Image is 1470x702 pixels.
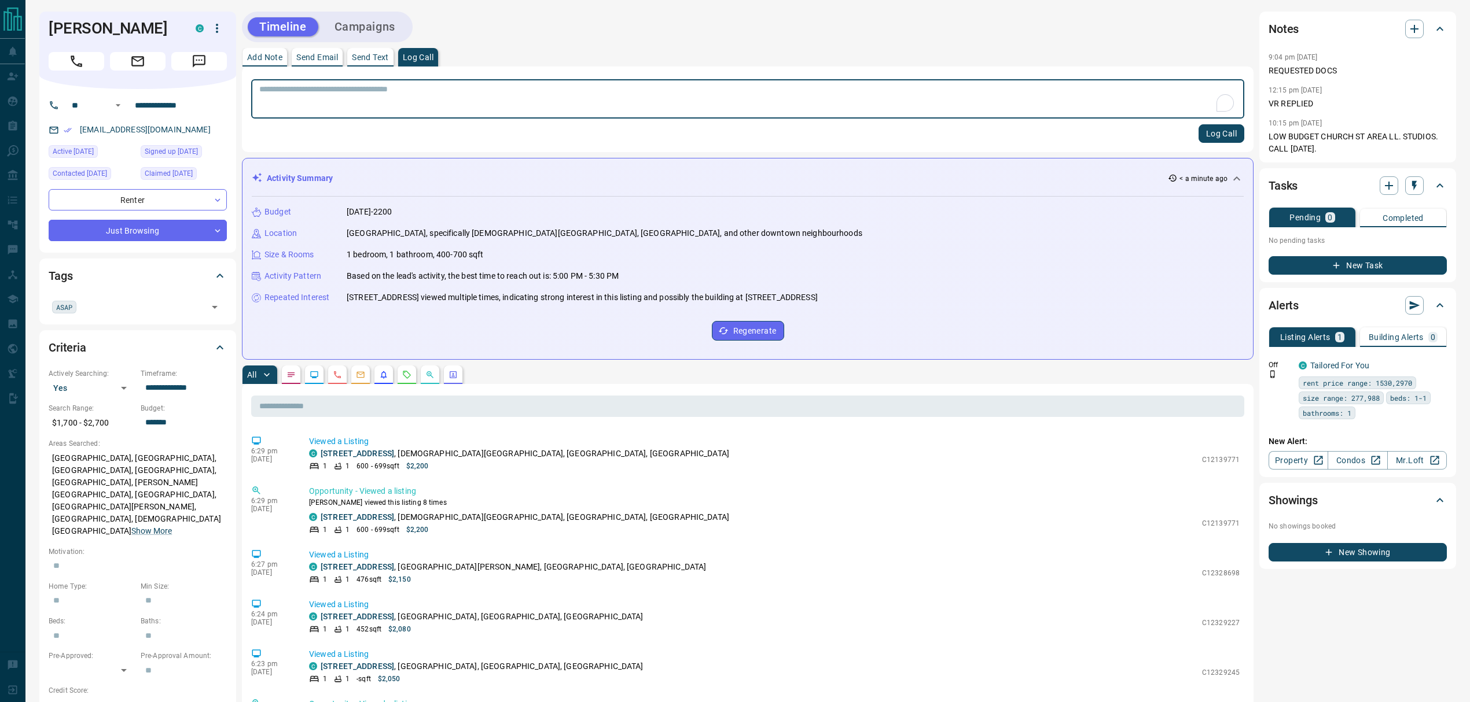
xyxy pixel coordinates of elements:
[251,568,292,577] p: [DATE]
[321,448,729,460] p: , [DEMOGRAPHIC_DATA][GEOGRAPHIC_DATA], [GEOGRAPHIC_DATA], [GEOGRAPHIC_DATA]
[49,368,135,379] p: Actively Searching:
[1202,518,1240,529] p: C12139771
[110,52,166,71] span: Email
[347,249,484,261] p: 1 bedroom, 1 bathroom, 400-700 sqft
[49,145,135,161] div: Tue Aug 12 2025
[251,618,292,626] p: [DATE]
[388,574,411,585] p: $2,150
[49,616,135,626] p: Beds:
[357,574,381,585] p: 476 sqft
[1269,291,1447,319] div: Alerts
[1387,451,1447,470] a: Mr.Loft
[1269,232,1447,249] p: No pending tasks
[49,220,227,241] div: Just Browsing
[356,370,365,379] svg: Emails
[309,648,1240,660] p: Viewed a Listing
[309,449,317,457] div: condos.ca
[1269,256,1447,275] button: New Task
[141,616,227,626] p: Baths:
[1328,451,1387,470] a: Condos
[1303,407,1351,419] span: bathrooms: 1
[357,624,381,634] p: 452 sqft
[1269,119,1322,127] p: 10:15 pm [DATE]
[251,505,292,513] p: [DATE]
[80,125,211,134] a: [EMAIL_ADDRESS][DOMAIN_NAME]
[264,291,329,304] p: Repeated Interest
[1269,370,1277,378] svg: Push Notification Only
[1269,65,1447,77] p: REQUESTED DOCS
[1337,333,1342,341] p: 1
[1269,172,1447,199] div: Tasks
[251,660,292,668] p: 6:23 pm
[247,53,282,61] p: Add Note
[171,52,227,71] span: Message
[49,262,227,290] div: Tags
[321,512,394,522] a: [STREET_ADDRESS]
[264,249,314,261] p: Size & Rooms
[1269,20,1299,38] h2: Notes
[346,574,350,585] p: 1
[286,370,296,379] svg: Notes
[141,145,227,161] div: Sun Jul 27 2025
[264,270,321,282] p: Activity Pattern
[347,291,818,304] p: [STREET_ADDRESS] viewed multiple times, indicating strong interest in this listing and possibly t...
[449,370,458,379] svg: Agent Actions
[1390,392,1427,404] span: beds: 1-1
[388,624,411,634] p: $2,080
[264,206,291,218] p: Budget
[252,168,1244,189] div: Activity Summary< a minute ago
[141,403,227,413] p: Budget:
[323,624,327,634] p: 1
[347,206,392,218] p: [DATE]-2200
[406,461,429,471] p: $2,200
[321,511,729,523] p: , [DEMOGRAPHIC_DATA][GEOGRAPHIC_DATA], [GEOGRAPHIC_DATA], [GEOGRAPHIC_DATA]
[402,370,411,379] svg: Requests
[309,549,1240,561] p: Viewed a Listing
[321,611,644,623] p: , [GEOGRAPHIC_DATA], [GEOGRAPHIC_DATA], [GEOGRAPHIC_DATA]
[248,17,318,36] button: Timeline
[49,438,227,449] p: Areas Searched:
[111,98,125,112] button: Open
[141,651,227,661] p: Pre-Approval Amount:
[207,299,223,315] button: Open
[346,674,350,684] p: 1
[403,53,433,61] p: Log Call
[1269,53,1318,61] p: 9:04 pm [DATE]
[346,524,350,535] p: 1
[309,598,1240,611] p: Viewed a Listing
[1202,667,1240,678] p: C12329245
[1202,568,1240,578] p: C12328698
[321,662,394,671] a: [STREET_ADDRESS]
[1269,15,1447,43] div: Notes
[323,461,327,471] p: 1
[56,301,72,313] span: ASAP
[251,560,292,568] p: 6:27 pm
[406,524,429,535] p: $2,200
[309,485,1240,497] p: Opportunity - Viewed a listing
[321,612,394,621] a: [STREET_ADDRESS]
[251,497,292,505] p: 6:29 pm
[1269,435,1447,448] p: New Alert:
[347,270,619,282] p: Based on the lead's activity, the best time to reach out is: 5:00 PM - 5:30 PM
[1269,486,1447,514] div: Showings
[251,447,292,455] p: 6:29 pm
[323,574,327,585] p: 1
[309,662,317,670] div: condos.ca
[347,227,862,239] p: [GEOGRAPHIC_DATA], specifically [DEMOGRAPHIC_DATA][GEOGRAPHIC_DATA], [GEOGRAPHIC_DATA], and other...
[352,53,389,61] p: Send Text
[321,562,394,571] a: [STREET_ADDRESS]
[251,610,292,618] p: 6:24 pm
[309,612,317,620] div: condos.ca
[296,53,338,61] p: Send Email
[251,455,292,463] p: [DATE]
[309,435,1240,448] p: Viewed a Listing
[145,146,198,157] span: Signed up [DATE]
[1303,377,1412,389] span: rent price range: 1530,2970
[141,167,227,183] div: Sun Jul 27 2025
[141,581,227,592] p: Min Size:
[1269,296,1299,315] h2: Alerts
[1202,618,1240,628] p: C12329227
[49,19,178,38] h1: [PERSON_NAME]
[1289,213,1321,221] p: Pending
[49,379,135,397] div: Yes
